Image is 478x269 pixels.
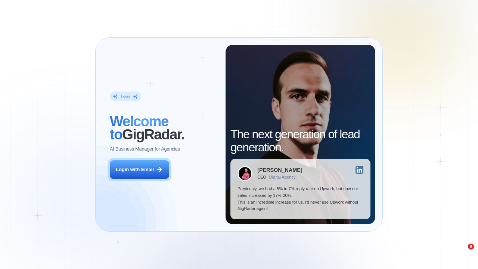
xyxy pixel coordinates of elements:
p: Previously, we had a 5% to 7% reply rate on Upwork, but now our sales increased by 17%-20%. This ... [238,186,363,212]
iframe: Intercom live chat [453,244,471,262]
span: Welcome to [110,113,168,142]
div: Login with Email [116,166,154,173]
span: 9 [468,244,474,250]
h2: ‍ GigRadar. [110,114,218,140]
div: CEO [257,175,266,180]
div: [PERSON_NAME] [257,167,302,173]
button: Login with Email [110,160,169,179]
p: AI Business Manager for Agencies [110,146,180,152]
div: Digital Agency [269,175,296,180]
div: Login [121,94,130,99]
h2: The next generation of lead generation. [230,128,370,154]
